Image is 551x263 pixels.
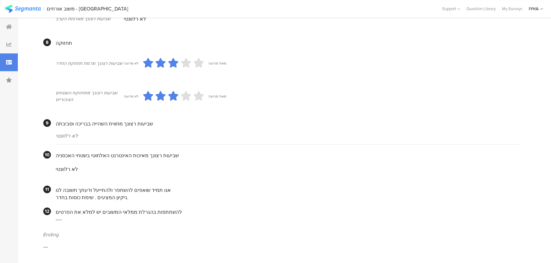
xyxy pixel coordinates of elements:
[56,120,521,127] div: שביעות רצונך מחווית השהייה בבריכה וסביבתה
[529,6,539,12] div: IYHA
[56,186,521,194] div: אנו תמיד שואפים להשתפר ולהתייעל ודעתך חשובה לנו
[56,39,521,47] div: תחזוקה
[56,152,521,159] div: שביעות רצונך מאיכות האינטרנט האלחוטי בשטחי האכסניה
[56,159,521,179] section: לא רלוונטי
[124,9,521,29] section: לא רלוונטי
[43,243,521,250] div: ---
[56,216,521,223] div: ----
[43,151,51,158] div: 10
[56,132,521,139] div: לא רלוונטי
[43,5,44,12] div: |
[56,60,124,67] div: שביעות רצונך מרמת תחזוקת החדר
[43,185,51,193] div: 11
[56,16,124,22] div: שביעות רצונך מארוחת הערב
[47,6,128,12] div: משוב אורחים - [GEOGRAPHIC_DATA]
[56,194,521,201] div: ניקיון המצעים . שימת כוסות בחדר.
[442,4,460,14] div: Support
[43,119,51,127] div: 9
[124,94,138,99] div: לא מרוצה
[5,5,41,13] img: segmanta logo
[43,207,51,215] div: 12
[499,6,526,12] a: My Surveys
[43,38,51,46] div: 8
[208,61,226,66] div: מאוד מרוצה
[124,61,138,66] div: לא מרוצה
[208,94,226,99] div: מאוד מרוצה
[463,6,499,12] a: Question Library
[56,208,521,216] div: להשתתפות בהגרלת ממלאי המשובים יש למלא את הפרטים
[56,90,124,103] div: שביעות רצונך מתחזוקת השטחים הציבוריים
[43,231,521,238] div: Ending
